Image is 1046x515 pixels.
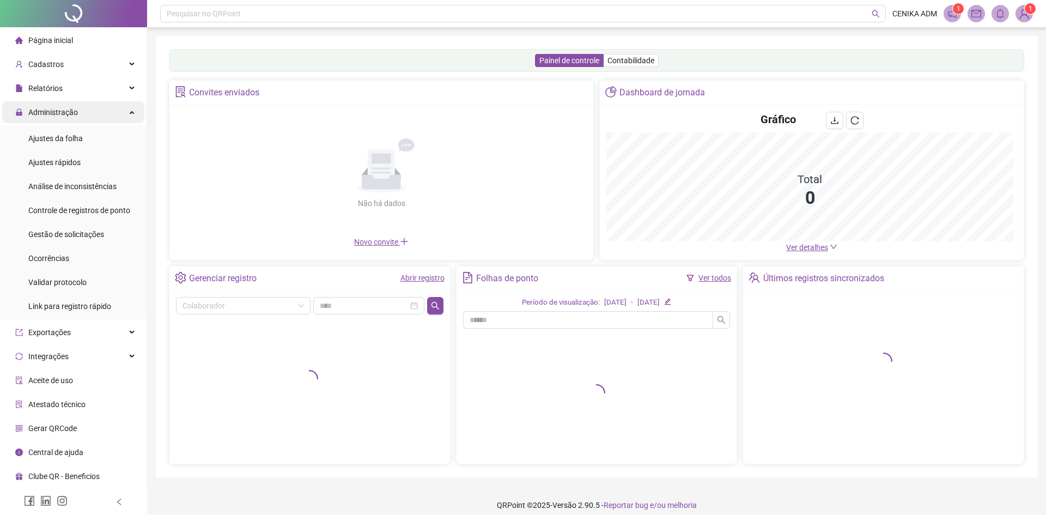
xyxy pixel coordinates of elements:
span: Atestado técnico [28,400,86,409]
span: solution [15,401,23,408]
span: instagram [57,495,68,506]
span: Link para registro rápido [28,302,111,311]
span: setting [175,272,186,283]
span: Página inicial [28,36,73,45]
span: team [749,272,760,283]
span: Painel de controle [539,56,599,65]
span: Contabilidade [607,56,654,65]
div: [DATE] [637,297,660,308]
span: linkedin [40,495,51,506]
span: reload [850,116,859,125]
span: filter [686,274,694,282]
span: file [15,84,23,92]
div: Dashboard de jornada [619,83,705,102]
div: Convites enviados [189,83,259,102]
span: Gestão de solicitações [28,230,104,239]
span: Ocorrências [28,254,69,263]
span: Gerar QRCode [28,424,77,433]
span: bell [995,9,1005,19]
a: Abrir registro [400,274,445,282]
span: search [431,301,440,310]
span: Ajustes rápidos [28,158,81,167]
div: [DATE] [604,297,627,308]
a: Ver detalhes down [786,243,837,252]
span: file-text [462,272,473,283]
span: left [115,498,123,506]
span: Reportar bug e/ou melhoria [604,501,697,510]
span: 1 [1029,5,1032,13]
span: gift [15,472,23,480]
span: facebook [24,495,35,506]
span: user-add [15,60,23,68]
span: loading [301,370,318,387]
span: Clube QR - Beneficios [28,472,100,481]
div: Gerenciar registro [189,269,257,288]
span: Ajustes da folha [28,134,83,143]
span: down [830,243,837,251]
img: 90080 [1016,5,1032,22]
span: Exportações [28,328,71,337]
span: Cadastros [28,60,64,69]
span: Relatórios [28,84,63,93]
div: Período de visualização: [522,297,600,308]
a: Ver todos [698,274,731,282]
span: mail [971,9,981,19]
div: - [631,297,633,308]
div: Não há dados [331,197,431,209]
span: Central de ajuda [28,448,83,457]
span: Análise de inconsistências [28,182,117,191]
span: 1 [957,5,960,13]
div: Últimos registros sincronizados [763,269,884,288]
span: Controle de registros de ponto [28,206,130,215]
span: info-circle [15,449,23,456]
span: plus [400,237,409,246]
span: loading [875,353,892,370]
span: search [872,10,880,18]
span: lock [15,108,23,116]
span: loading [588,384,605,402]
div: Folhas de ponto [476,269,538,288]
span: download [830,116,839,125]
span: Novo convite [354,238,409,246]
span: Integrações [28,352,69,361]
span: Administração [28,108,78,117]
span: search [717,316,726,324]
span: Versão [552,501,576,510]
span: Ver detalhes [786,243,828,252]
span: sync [15,353,23,360]
sup: Atualize o seu contato no menu Meus Dados [1025,3,1036,14]
span: CENIKA ADM [892,8,937,20]
span: edit [664,298,671,305]
span: audit [15,377,23,384]
sup: 1 [953,3,964,14]
span: export [15,329,23,336]
span: Aceite de uso [28,376,73,385]
h4: Gráfico [761,112,796,127]
span: Validar protocolo [28,278,87,287]
span: qrcode [15,425,23,432]
span: notification [947,9,957,19]
span: solution [175,86,186,98]
span: home [15,37,23,44]
span: pie-chart [605,86,617,98]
